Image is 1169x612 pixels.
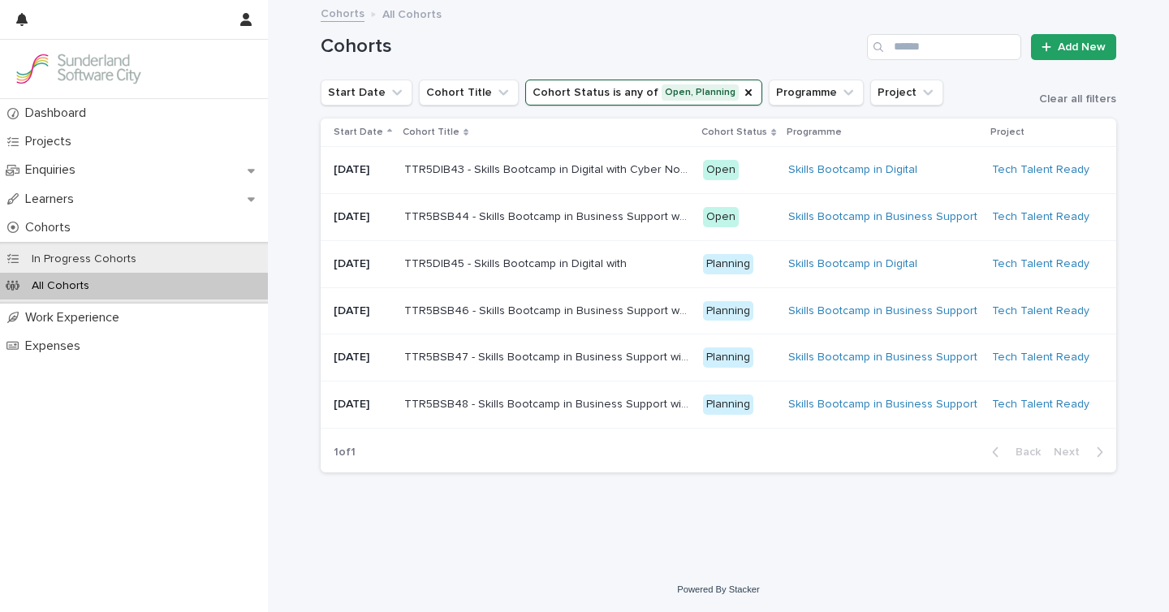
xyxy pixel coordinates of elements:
[19,338,93,354] p: Expenses
[334,163,391,177] p: [DATE]
[788,210,977,224] a: Skills Bootcamp in Business Support
[992,163,1089,177] a: Tech Talent Ready
[703,301,753,321] div: Planning
[19,106,99,121] p: Dashboard
[703,394,753,415] div: Planning
[701,123,767,141] p: Cohort Status
[979,445,1047,459] button: Back
[769,80,864,106] button: Programme
[404,207,692,224] p: TTR5BSB44 - Skills Bootcamp in Business Support with NHS Business Services Authority
[703,160,739,180] div: Open
[992,398,1089,412] a: Tech Talent Ready
[19,134,84,149] p: Projects
[382,4,442,22] p: All Cohorts
[13,53,143,85] img: GVzBcg19RCOYju8xzymn
[403,123,459,141] p: Cohort Title
[703,207,739,227] div: Open
[788,351,977,364] a: Skills Bootcamp in Business Support
[1006,446,1041,458] span: Back
[992,210,1089,224] a: Tech Talent Ready
[334,351,391,364] p: [DATE]
[321,80,412,106] button: Start Date
[1031,34,1116,60] a: Add New
[870,80,943,106] button: Project
[321,433,369,472] p: 1 of 1
[19,279,102,293] p: All Cohorts
[19,252,149,266] p: In Progress Cohorts
[788,257,917,271] a: Skills Bootcamp in Digital
[404,254,630,271] p: TTR5DIB45 - Skills Bootcamp in Digital with
[787,123,842,141] p: Programme
[992,304,1089,318] a: Tech Talent Ready
[321,35,861,58] h1: Cohorts
[1058,41,1106,53] span: Add New
[419,80,519,106] button: Cohort Title
[19,220,84,235] p: Cohorts
[404,394,692,412] p: TTR5BSB48 - Skills Bootcamp in Business Support with NHS Business Services Authority
[992,351,1089,364] a: Tech Talent Ready
[334,304,391,318] p: [DATE]
[321,334,1116,381] tr: [DATE]TTR5BSB47 - Skills Bootcamp in Business Support with NHS Business Services AuthorityTTR5BSB...
[1047,445,1116,459] button: Next
[334,210,391,224] p: [DATE]
[1039,93,1116,105] span: Clear all filters
[19,192,87,207] p: Learners
[19,162,88,178] p: Enquiries
[404,160,692,177] p: TTR5DIB43 - Skills Bootcamp in Digital with Cyber North
[867,34,1021,60] input: Search
[404,301,692,318] p: TTR5BSB46 - Skills Bootcamp in Business Support with NHS Business Services Authority
[321,240,1116,287] tr: [DATE]TTR5DIB45 - Skills Bootcamp in Digital withTTR5DIB45 - Skills Bootcamp in Digital with Plan...
[19,310,132,325] p: Work Experience
[788,163,917,177] a: Skills Bootcamp in Digital
[1026,93,1116,105] button: Clear all filters
[321,381,1116,429] tr: [DATE]TTR5BSB48 - Skills Bootcamp in Business Support with NHS Business Services AuthorityTTR5BSB...
[404,347,692,364] p: TTR5BSB47 - Skills Bootcamp in Business Support with NHS Business Services Authority
[990,123,1024,141] p: Project
[992,257,1089,271] a: Tech Talent Ready
[703,347,753,368] div: Planning
[334,257,391,271] p: [DATE]
[1054,446,1089,458] span: Next
[525,80,762,106] button: Cohort Status
[321,147,1116,194] tr: [DATE]TTR5DIB43 - Skills Bootcamp in Digital with Cyber NorthTTR5DIB43 - Skills Bootcamp in Digit...
[321,193,1116,240] tr: [DATE]TTR5BSB44 - Skills Bootcamp in Business Support with NHS Business Services AuthorityTTR5BSB...
[334,398,391,412] p: [DATE]
[321,287,1116,334] tr: [DATE]TTR5BSB46 - Skills Bootcamp in Business Support with NHS Business Services AuthorityTTR5BSB...
[788,398,977,412] a: Skills Bootcamp in Business Support
[788,304,977,318] a: Skills Bootcamp in Business Support
[703,254,753,274] div: Planning
[321,3,365,22] a: Cohorts
[677,584,759,594] a: Powered By Stacker
[334,123,383,141] p: Start Date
